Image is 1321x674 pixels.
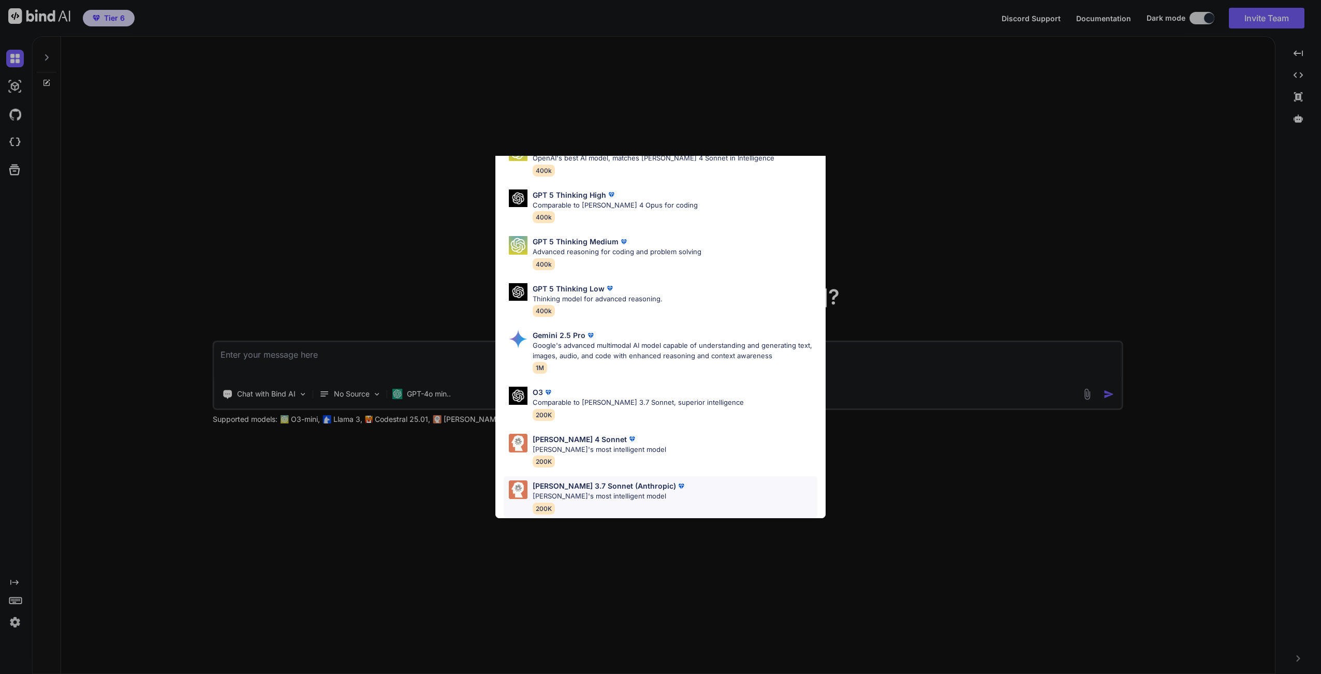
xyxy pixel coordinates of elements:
[533,398,744,408] p: Comparable to [PERSON_NAME] 3.7 Sonnet, superior intelligence
[533,200,698,211] p: Comparable to [PERSON_NAME] 4 Opus for coding
[533,211,555,223] span: 400k
[533,341,817,361] p: Google's advanced multimodal AI model capable of understanding and generating text, images, audio...
[533,236,619,247] p: GPT 5 Thinking Medium
[533,434,627,445] p: [PERSON_NAME] 4 Sonnet
[606,189,617,200] img: premium
[533,153,774,164] p: OpenAI's best AI model, matches [PERSON_NAME] 4 Sonnet in Intelligence
[509,330,527,348] img: Pick Models
[533,456,555,467] span: 200K
[509,283,527,301] img: Pick Models
[509,236,527,255] img: Pick Models
[533,445,666,455] p: [PERSON_NAME]'s most intelligent model
[533,409,555,421] span: 200K
[533,503,555,515] span: 200K
[543,387,553,398] img: premium
[533,283,605,294] p: GPT 5 Thinking Low
[533,247,701,257] p: Advanced reasoning for coding and problem solving
[533,294,663,304] p: Thinking model for advanced reasoning.
[533,387,543,398] p: O3
[585,330,596,341] img: premium
[509,434,527,452] img: Pick Models
[533,362,547,374] span: 1M
[533,480,676,491] p: [PERSON_NAME] 3.7 Sonnet (Anthropic)
[619,237,629,247] img: premium
[605,283,615,294] img: premium
[509,387,527,405] img: Pick Models
[533,189,606,200] p: GPT 5 Thinking High
[533,305,555,317] span: 400k
[627,434,637,444] img: premium
[533,258,555,270] span: 400k
[533,330,585,341] p: Gemini 2.5 Pro
[533,165,555,177] span: 400k
[509,189,527,208] img: Pick Models
[509,480,527,499] img: Pick Models
[533,491,686,502] p: [PERSON_NAME]'s most intelligent model
[676,481,686,491] img: premium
